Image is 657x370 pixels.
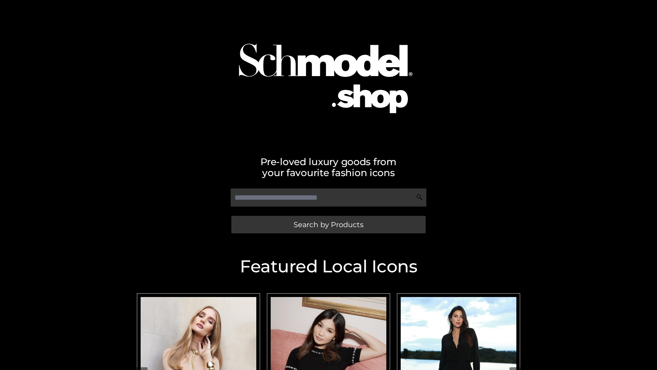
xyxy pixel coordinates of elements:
h2: Featured Local Icons​ [133,258,524,275]
span: Search by Products [294,221,363,228]
a: Search by Products [231,216,426,233]
img: Search Icon [416,194,423,201]
h2: Pre-loved luxury goods from your favourite fashion icons [133,156,524,178]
